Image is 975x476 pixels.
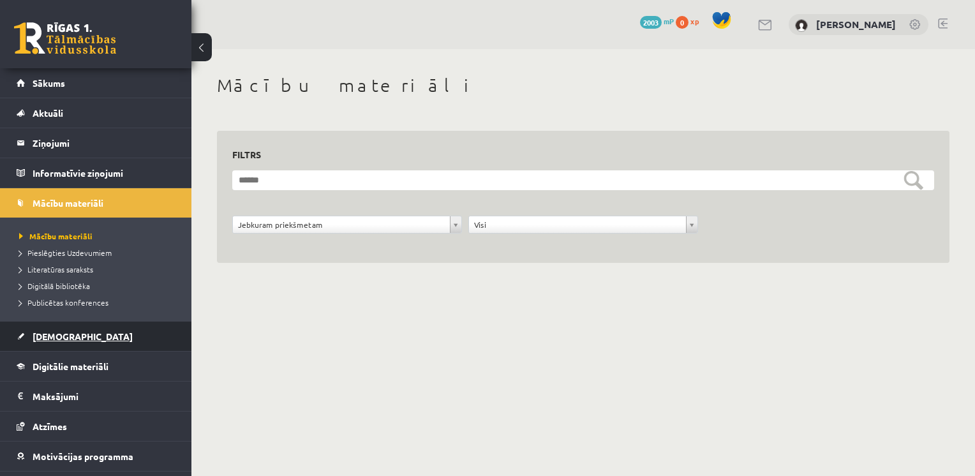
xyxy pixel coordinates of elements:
[676,16,705,26] a: 0 xp
[17,158,175,188] a: Informatīvie ziņojumi
[33,450,133,462] span: Motivācijas programma
[19,230,179,242] a: Mācību materiāli
[33,420,67,432] span: Atzīmes
[33,361,108,372] span: Digitālie materiāli
[690,16,699,26] span: xp
[19,264,93,274] span: Literatūras saraksts
[33,128,175,158] legend: Ziņojumi
[19,248,112,258] span: Pieslēgties Uzdevumiem
[469,216,697,233] a: Visi
[17,128,175,158] a: Ziņojumi
[33,77,65,89] span: Sākums
[17,352,175,381] a: Digitālie materiāli
[17,382,175,411] a: Maksājumi
[19,280,179,292] a: Digitālā bibliotēka
[17,322,175,351] a: [DEMOGRAPHIC_DATA]
[19,297,108,308] span: Publicētas konferences
[14,22,116,54] a: Rīgas 1. Tālmācības vidusskola
[19,281,90,291] span: Digitālā bibliotēka
[33,197,103,209] span: Mācību materiāli
[33,382,175,411] legend: Maksājumi
[233,216,461,233] a: Jebkuram priekšmetam
[238,216,445,233] span: Jebkuram priekšmetam
[17,442,175,471] a: Motivācijas programma
[33,107,63,119] span: Aktuāli
[232,146,919,163] h3: Filtrs
[676,16,688,29] span: 0
[19,231,93,241] span: Mācību materiāli
[19,297,179,308] a: Publicētas konferences
[474,216,681,233] span: Visi
[19,264,179,275] a: Literatūras saraksts
[17,98,175,128] a: Aktuāli
[17,188,175,218] a: Mācību materiāli
[19,247,179,258] a: Pieslēgties Uzdevumiem
[640,16,662,29] span: 2003
[17,68,175,98] a: Sākums
[217,75,949,96] h1: Mācību materiāli
[816,18,896,31] a: [PERSON_NAME]
[664,16,674,26] span: mP
[17,412,175,441] a: Atzīmes
[795,19,808,32] img: Gabriela Grase
[33,158,175,188] legend: Informatīvie ziņojumi
[640,16,674,26] a: 2003 mP
[33,331,133,342] span: [DEMOGRAPHIC_DATA]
